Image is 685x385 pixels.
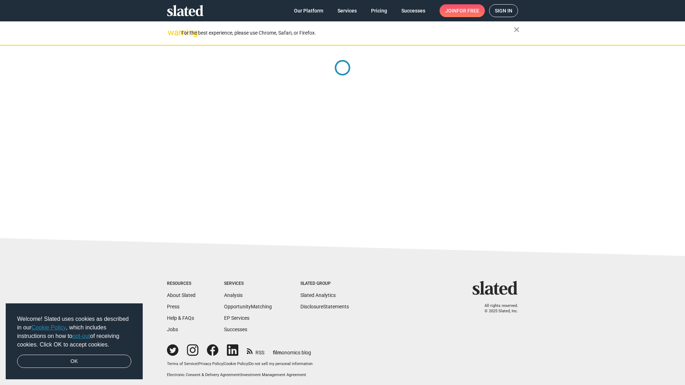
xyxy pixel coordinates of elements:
[273,344,311,356] a: filmonomics blog
[240,373,241,377] span: |
[300,304,349,309] a: DisclosureStatements
[17,355,131,368] a: dismiss cookie message
[224,315,249,321] a: EP Services
[457,4,479,17] span: for free
[338,4,357,17] span: Services
[31,324,66,330] a: Cookie Policy
[440,4,485,17] a: Joinfor free
[167,327,178,332] a: Jobs
[241,373,306,377] a: Investment Management Agreement
[365,4,393,17] a: Pricing
[248,361,249,366] span: |
[477,303,518,314] p: All rights reserved. © 2025 Slated, Inc.
[167,292,196,298] a: About Slated
[249,361,313,367] button: Do not sell my personal information
[17,315,131,349] span: Welcome! Slated uses cookies as described in our , which includes instructions on how to of recei...
[223,361,224,366] span: |
[401,4,425,17] span: Successes
[445,4,479,17] span: Join
[371,4,387,17] span: Pricing
[512,25,521,34] mat-icon: close
[273,350,281,355] span: film
[198,361,223,366] a: Privacy Policy
[167,281,196,287] div: Resources
[167,373,240,377] a: Electronic Consent & Delivery Agreement
[224,304,272,309] a: OpportunityMatching
[396,4,431,17] a: Successes
[495,5,512,17] span: Sign in
[167,361,197,366] a: Terms of Service
[294,4,323,17] span: Our Platform
[6,303,143,380] div: cookieconsent
[224,361,248,366] a: Cookie Policy
[167,315,194,321] a: Help & FAQs
[197,361,198,366] span: |
[489,4,518,17] a: Sign in
[167,304,179,309] a: Press
[247,345,264,356] a: RSS
[332,4,362,17] a: Services
[181,28,514,38] div: For the best experience, please use Chrome, Safari, or Firefox.
[300,292,336,298] a: Slated Analytics
[288,4,329,17] a: Our Platform
[224,327,247,332] a: Successes
[224,292,243,298] a: Analysis
[168,28,176,37] mat-icon: warning
[72,333,90,339] a: opt-out
[300,281,349,287] div: Slated Group
[224,281,272,287] div: Services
